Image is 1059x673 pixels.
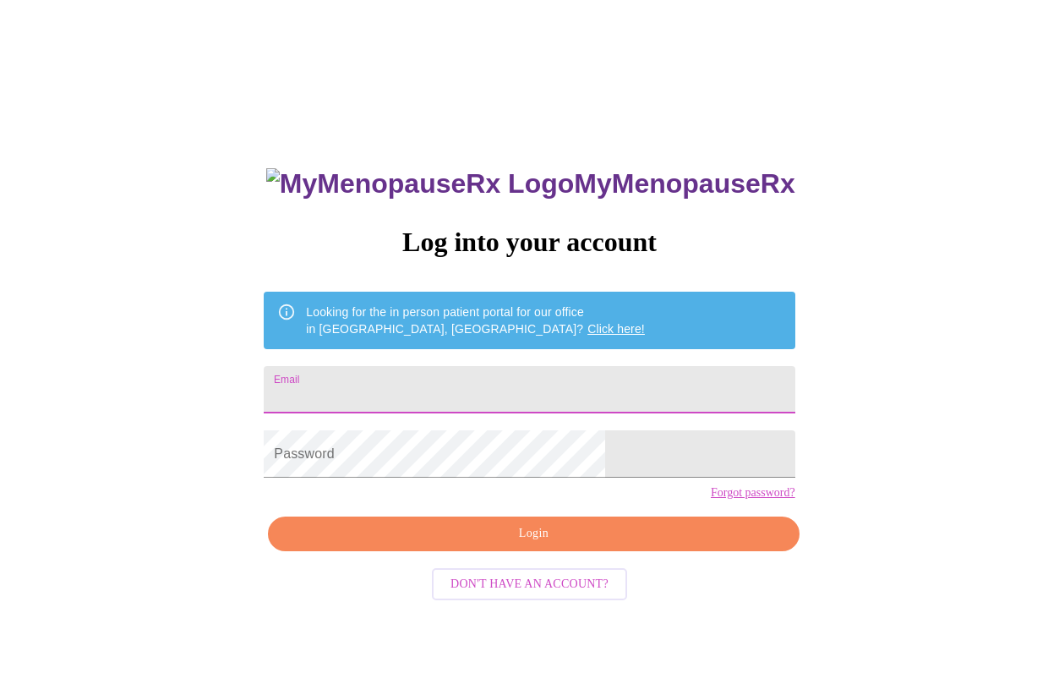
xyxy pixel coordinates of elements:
[428,576,631,590] a: Don't have an account?
[306,297,645,344] div: Looking for the in person patient portal for our office in [GEOGRAPHIC_DATA], [GEOGRAPHIC_DATA]?
[287,523,779,544] span: Login
[587,322,645,336] a: Click here!
[450,574,609,595] span: Don't have an account?
[711,486,795,500] a: Forgot password?
[432,568,627,601] button: Don't have an account?
[264,227,794,258] h3: Log into your account
[266,168,795,200] h3: MyMenopauseRx
[268,517,799,551] button: Login
[266,168,574,200] img: MyMenopauseRx Logo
